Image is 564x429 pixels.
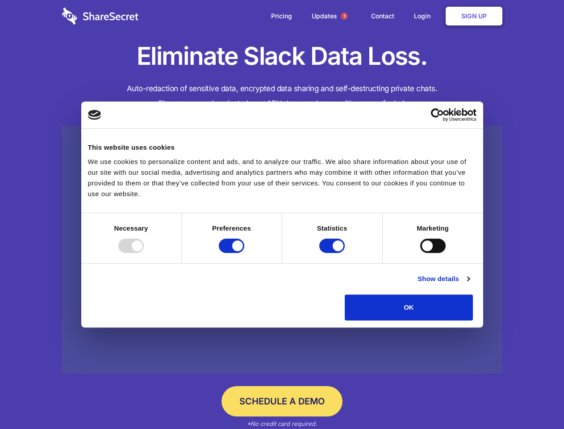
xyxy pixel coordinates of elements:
strong: Necessary [114,224,148,232]
span: 1 [341,13,348,20]
a: Login [405,2,444,30]
strong: Statistics [317,224,347,232]
button: OK [345,294,473,320]
strong: Marketing [417,224,449,232]
a: Schedule a Demo [221,386,343,416]
a: Show details [418,273,469,284]
img: logo [88,110,101,120]
h1: Eliminate Slack Data Loss. [62,40,502,72]
img: logo-wordmark-white-trans-d4663122ce5f474addd5e946df7df03e33cb6a1c49d2221995e7729f52c070b2.svg [62,8,138,25]
a: Sign Up [446,7,502,25]
div: This website uses cookies [88,142,476,153]
a: Wistia video thumbnail [62,126,502,374]
h4: Auto-redaction of sensitive data, encrypted data sharing and self-destructing private chats. Shar... [62,81,502,111]
a: Usercentrics Cookiebot - opens in a new window [398,108,476,122]
a: Pricing [262,2,301,30]
strong: Preferences [212,224,251,232]
em: *No credit card required. [247,420,317,427]
div: We use cookies to personalize content and ads, and to analyze our traffic. We also share informat... [88,156,476,199]
a: Contact [362,2,403,30]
